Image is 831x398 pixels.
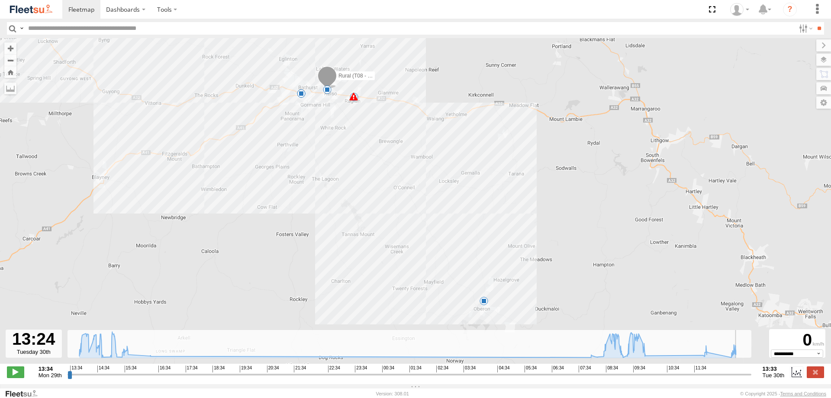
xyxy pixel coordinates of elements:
[4,66,16,78] button: Zoom Home
[525,366,537,372] span: 05:34
[4,82,16,94] label: Measure
[727,3,752,16] div: Ken Manners
[667,366,679,372] span: 10:34
[780,391,826,396] a: Terms and Conditions
[552,366,564,372] span: 06:34
[39,372,62,379] span: Mon 29th Sep 2025
[125,366,137,372] span: 15:34
[376,391,409,396] div: Version: 308.01
[796,22,814,35] label: Search Filter Options
[816,97,831,109] label: Map Settings
[409,366,422,372] span: 01:34
[763,372,785,379] span: Tue 30th Sep 2025
[294,366,306,372] span: 21:34
[464,366,476,372] span: 03:34
[7,366,24,378] label: Play/Stop
[579,366,591,372] span: 07:34
[694,366,706,372] span: 11:34
[807,366,824,378] label: Close
[633,366,645,372] span: 09:34
[158,366,171,372] span: 16:34
[355,366,367,372] span: 23:34
[497,366,509,372] span: 04:34
[97,366,110,372] span: 14:34
[350,93,358,101] div: 7
[382,366,394,372] span: 00:34
[763,366,785,372] strong: 13:33
[436,366,448,372] span: 02:34
[338,73,412,79] span: Rural (T08 - [PERSON_NAME])
[783,3,797,16] i: ?
[70,366,82,372] span: 13:34
[4,42,16,54] button: Zoom in
[186,366,198,372] span: 17:34
[4,54,16,66] button: Zoom out
[5,389,45,398] a: Visit our Website
[328,366,340,372] span: 22:34
[18,22,25,35] label: Search Query
[770,330,824,349] div: 0
[740,391,826,396] div: © Copyright 2025 -
[267,366,279,372] span: 20:34
[240,366,252,372] span: 19:34
[213,366,225,372] span: 18:34
[606,366,618,372] span: 08:34
[39,366,62,372] strong: 13:34
[9,3,54,15] img: fleetsu-logo-horizontal.svg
